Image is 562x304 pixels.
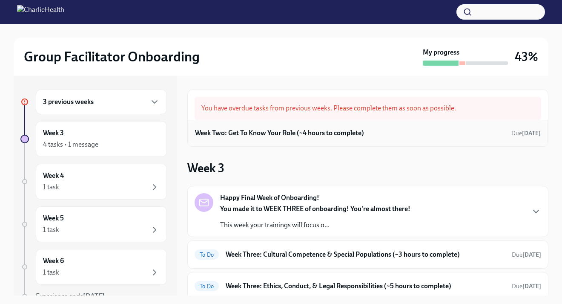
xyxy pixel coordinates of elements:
h6: Week 4 [43,171,64,180]
a: Week 41 task [20,164,167,200]
a: To DoWeek Three: Cultural Competence & Special Populations (~3 hours to complete)Due[DATE] [195,248,541,261]
span: To Do [195,283,219,290]
a: Week 34 tasks • 1 message [20,121,167,157]
span: October 6th, 2025 10:00 [512,282,541,290]
strong: You made it to WEEK THREE of onboarding! You're almost there! [220,205,410,213]
p: This week your trainings will focus o... [220,220,410,230]
div: 4 tasks • 1 message [43,140,98,149]
span: Due [511,130,541,137]
div: 1 task [43,268,59,277]
h6: Week 3 [43,128,64,138]
strong: Happy Final Week of Onboarding! [220,193,319,203]
span: Experience ends [36,292,105,300]
a: Week Two: Get To Know Your Role (~4 hours to complete)Due[DATE] [195,127,541,139]
a: To DoWeek Three: Ethics, Conduct, & Legal Responsibilities (~5 hours to complete)Due[DATE] [195,279,541,293]
h2: Group Facilitator Onboarding [24,48,200,65]
h6: Week 5 [43,214,64,223]
h3: 43% [515,49,538,64]
a: Week 61 task [20,249,167,285]
strong: My progress [423,48,459,57]
h6: 3 previous weeks [43,97,94,107]
span: To Do [195,252,219,258]
h6: Week Three: Ethics, Conduct, & Legal Responsibilities (~5 hours to complete) [226,281,505,291]
span: Due [512,251,541,258]
div: 1 task [43,182,59,192]
h3: Week 3 [187,160,224,176]
span: September 29th, 2025 10:00 [511,129,541,137]
a: Week 51 task [20,206,167,242]
h6: Week 6 [43,256,64,266]
div: You have overdue tasks from previous weeks. Please complete them as soon as possible. [195,97,541,120]
strong: [DATE] [522,130,541,137]
strong: [DATE] [83,292,105,300]
strong: [DATE] [522,283,541,290]
div: 3 previous weeks [36,90,167,114]
img: CharlieHealth [17,5,64,19]
strong: [DATE] [522,251,541,258]
span: October 6th, 2025 10:00 [512,251,541,259]
div: 1 task [43,225,59,235]
h6: Week Three: Cultural Competence & Special Populations (~3 hours to complete) [226,250,505,259]
h6: Week Two: Get To Know Your Role (~4 hours to complete) [195,128,364,138]
span: Due [512,283,541,290]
